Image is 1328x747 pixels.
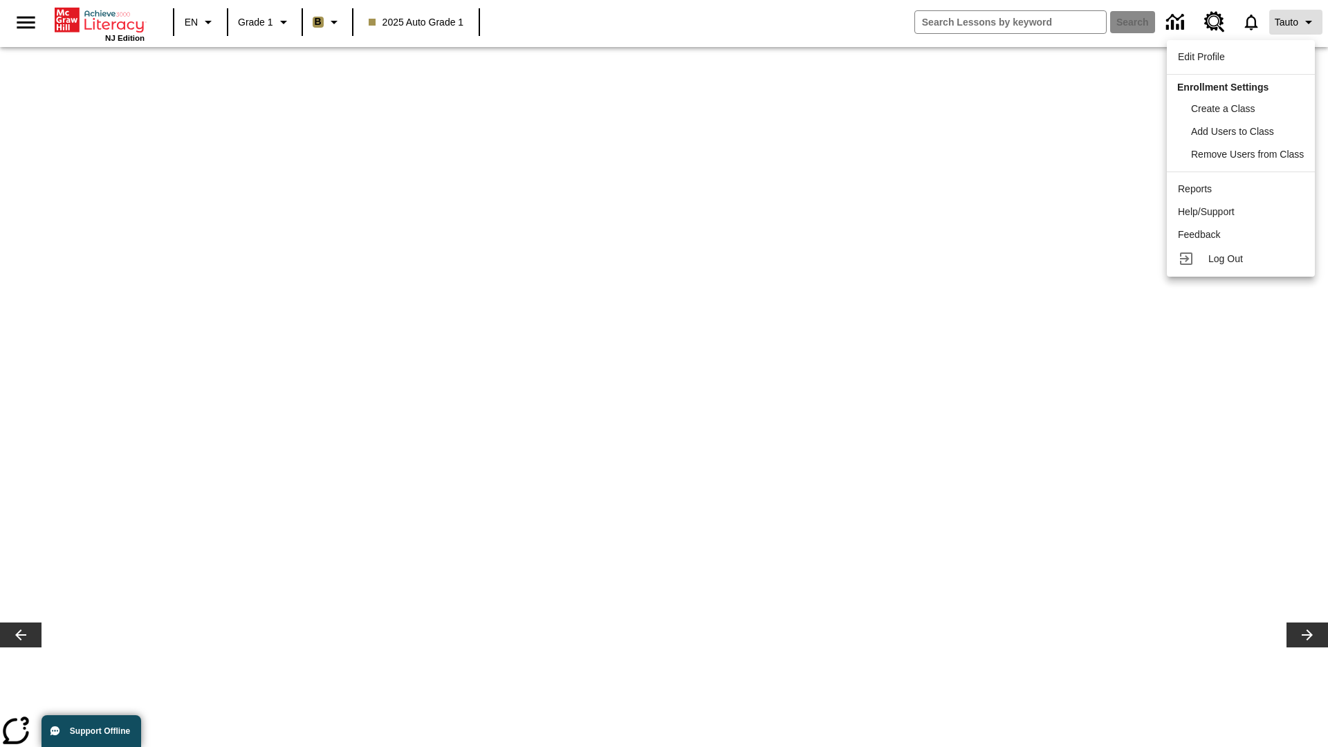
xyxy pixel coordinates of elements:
[1191,103,1255,114] span: Create a Class
[1191,126,1274,137] span: Add Users to Class
[1178,183,1212,194] span: Reports
[6,11,202,36] p: Class Announcements attachment at [DATE] 1:40:31 PM
[1178,206,1235,217] span: Help/Support
[1178,51,1225,62] span: Edit Profile
[1191,149,1304,160] span: Remove Users from Class
[6,11,202,36] body: Maximum 600 characters Press Escape to exit toolbar Press Alt + F10 to reach toolbar
[1177,82,1269,93] span: Enrollment Settings
[1178,229,1220,240] span: Feedback
[1208,253,1243,264] span: Log Out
